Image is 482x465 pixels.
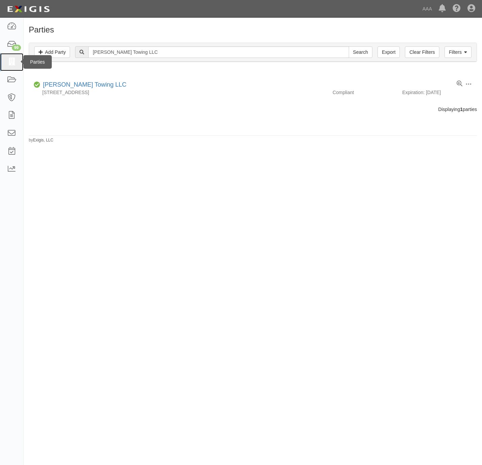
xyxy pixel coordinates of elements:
small: by [29,137,53,143]
a: Export [377,46,400,58]
a: View results summary [457,81,462,87]
h1: Parties [29,25,477,34]
i: Compliant [34,83,40,87]
b: 1 [460,107,463,112]
div: Parties [23,55,52,69]
img: logo-5460c22ac91f19d4615b14bd174203de0afe785f0fc80cf4dbbc73dc1793850b.png [5,3,52,15]
a: Exigis, LLC [33,138,53,142]
i: Help Center - Complianz [453,5,461,13]
div: Compliant [327,89,402,96]
a: Filters [444,46,472,58]
input: Search [349,46,372,58]
a: AAA [419,2,435,16]
div: 99 [12,45,21,51]
div: Expiration: [DATE] [402,89,477,96]
a: [PERSON_NAME] Towing LLC [43,81,127,88]
a: Clear Filters [405,46,439,58]
div: [STREET_ADDRESS] [29,89,327,96]
div: Displaying parties [24,106,482,113]
a: Add Party [34,46,70,58]
input: Search [88,46,349,58]
div: Meredith Towing LLC [40,81,127,89]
